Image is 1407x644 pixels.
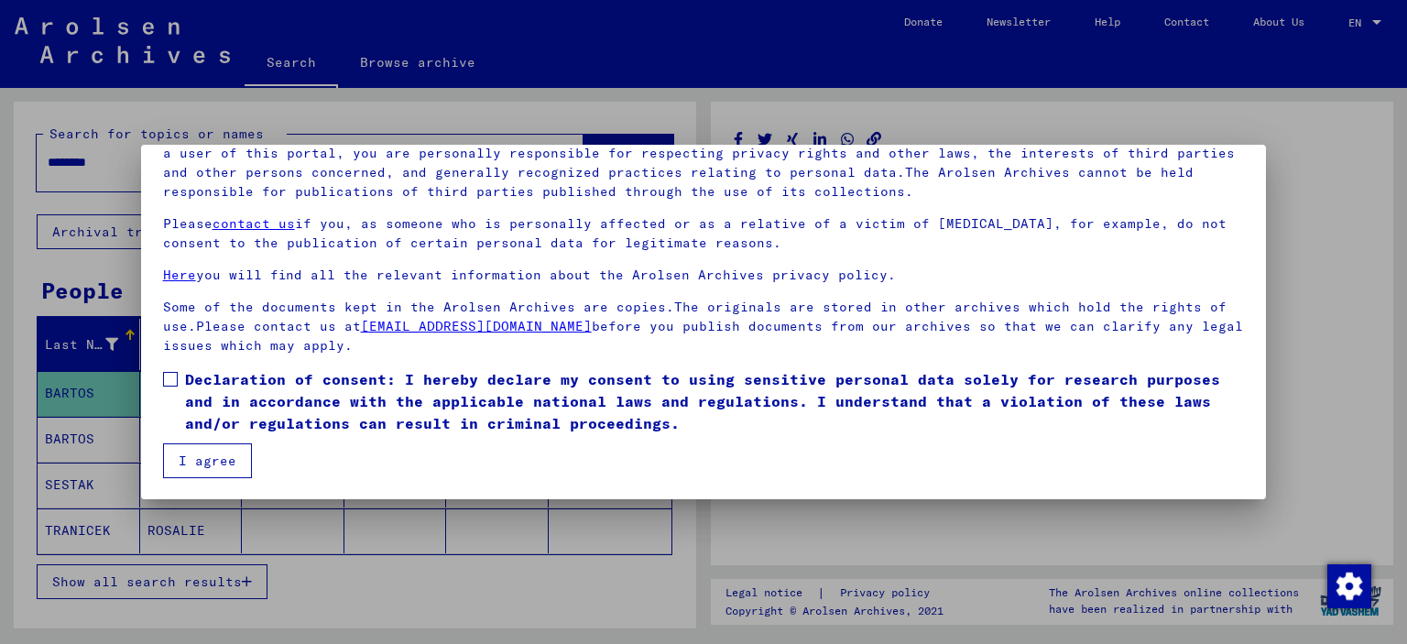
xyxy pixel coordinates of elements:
button: I agree [163,443,252,478]
p: you will find all the relevant information about the Arolsen Archives privacy policy. [163,266,1245,285]
p: Please note that this portal on victims of Nazi [MEDICAL_DATA] contains sensitive data on identif... [163,125,1245,202]
p: Please if you, as someone who is personally affected or as a relative of a victim of [MEDICAL_DAT... [163,214,1245,253]
img: Change consent [1327,564,1371,608]
div: Change consent [1326,563,1370,607]
a: [EMAIL_ADDRESS][DOMAIN_NAME] [361,318,592,334]
span: Declaration of consent: I hereby declare my consent to using sensitive personal data solely for r... [185,368,1245,434]
p: Some of the documents kept in the Arolsen Archives are copies.The originals are stored in other a... [163,298,1245,355]
a: Here [163,267,196,283]
a: contact us [213,215,295,232]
